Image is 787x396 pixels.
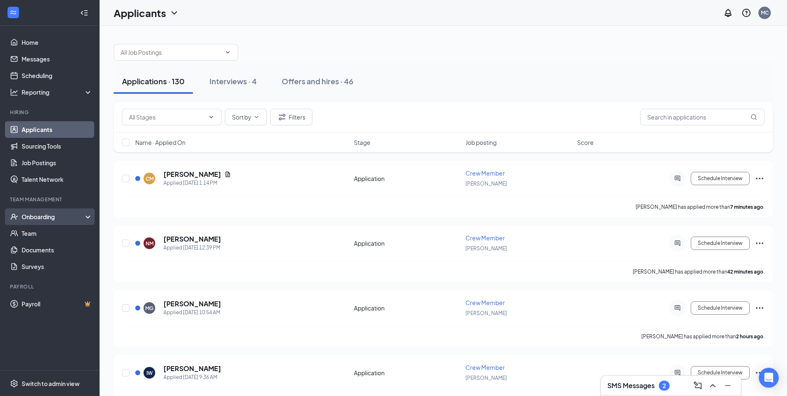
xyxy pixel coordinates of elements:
[145,305,154,312] div: MG
[10,379,18,388] svg: Settings
[663,382,666,389] div: 2
[672,369,682,376] svg: ActiveChat
[730,204,763,210] b: 7 minutes ago
[672,305,682,311] svg: ActiveChat
[727,269,763,275] b: 42 minutes ago
[135,138,185,147] span: Name · Applied On
[22,138,93,154] a: Sourcing Tools
[465,245,507,252] span: [PERSON_NAME]
[691,237,750,250] button: Schedule Interview
[80,9,88,17] svg: Collapse
[723,8,733,18] svg: Notifications
[761,9,769,16] div: MC
[22,296,93,312] a: PayrollCrown
[22,171,93,188] a: Talent Network
[721,379,734,392] button: Minimize
[672,175,682,182] svg: ActiveChat
[121,48,221,57] input: All Job Postings
[163,170,221,179] h5: [PERSON_NAME]
[253,114,260,120] svg: ChevronDown
[755,303,765,313] svg: Ellipses
[163,179,231,187] div: Applied [DATE] 1:14 PM
[10,109,91,116] div: Hiring
[750,114,757,120] svg: MagnifyingGlass
[755,368,765,378] svg: Ellipses
[225,109,267,125] button: Sort byChevronDown
[208,114,214,120] svg: ChevronDown
[10,196,91,203] div: Team Management
[354,174,461,183] div: Application
[354,138,370,147] span: Stage
[163,235,221,244] h5: [PERSON_NAME]
[282,76,353,86] div: Offers and hires · 46
[641,333,765,340] p: [PERSON_NAME] has applied more than .
[163,299,221,308] h5: [PERSON_NAME]
[640,109,765,125] input: Search in applications
[736,333,763,340] b: 2 hours ago
[146,369,153,376] div: IW
[693,381,703,391] svg: ComposeMessage
[163,244,221,252] div: Applied [DATE] 12:39 PM
[277,112,287,122] svg: Filter
[10,88,18,96] svg: Analysis
[633,268,765,275] p: [PERSON_NAME] has applied more than .
[755,174,765,183] svg: Ellipses
[22,67,93,84] a: Scheduling
[163,364,221,373] h5: [PERSON_NAME]
[114,6,166,20] h1: Applicants
[224,171,231,178] svg: Document
[691,366,750,379] button: Schedule Interview
[146,175,154,182] div: CM
[122,76,185,86] div: Applications · 130
[577,138,594,147] span: Score
[22,258,93,275] a: Surveys
[465,181,507,187] span: [PERSON_NAME]
[354,304,461,312] div: Application
[691,301,750,315] button: Schedule Interview
[354,369,461,377] div: Application
[232,114,251,120] span: Sort by
[270,109,312,125] button: Filter Filters
[210,76,257,86] div: Interviews · 4
[708,381,718,391] svg: ChevronUp
[465,375,507,381] span: [PERSON_NAME]
[10,283,91,290] div: Payroll
[607,381,655,390] h3: SMS Messages
[9,8,17,17] svg: WorkstreamLogo
[354,239,461,247] div: Application
[759,368,779,388] div: Open Intercom Messenger
[22,242,93,258] a: Documents
[465,299,505,306] span: Crew Member
[723,381,733,391] svg: Minimize
[22,379,80,388] div: Switch to admin view
[691,379,704,392] button: ComposeMessage
[163,308,221,317] div: Applied [DATE] 10:54 AM
[755,238,765,248] svg: Ellipses
[672,240,682,247] svg: ActiveChat
[465,310,507,316] span: [PERSON_NAME]
[465,234,505,242] span: Crew Member
[22,213,85,221] div: Onboarding
[706,379,719,392] button: ChevronUp
[465,138,497,147] span: Job posting
[22,51,93,67] a: Messages
[129,112,205,122] input: All Stages
[22,225,93,242] a: Team
[636,203,765,210] p: [PERSON_NAME] has applied more than .
[163,373,221,381] div: Applied [DATE] 9:36 AM
[465,364,505,371] span: Crew Member
[22,121,93,138] a: Applicants
[22,88,93,96] div: Reporting
[224,49,231,56] svg: ChevronDown
[169,8,179,18] svg: ChevronDown
[10,213,18,221] svg: UserCheck
[146,240,154,247] div: NM
[22,34,93,51] a: Home
[465,169,505,177] span: Crew Member
[691,172,750,185] button: Schedule Interview
[22,154,93,171] a: Job Postings
[741,8,751,18] svg: QuestionInfo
